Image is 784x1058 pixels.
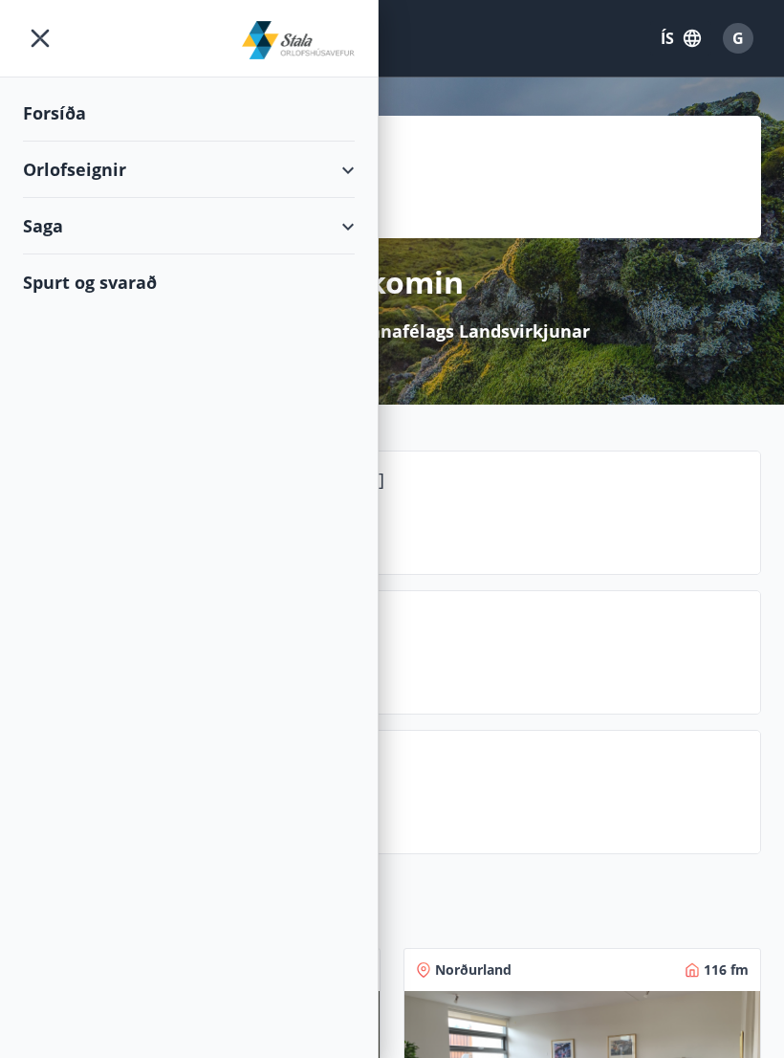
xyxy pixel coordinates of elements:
p: Skúlagata 42 [163,499,745,532]
p: á orlofsvef Starfsmannafélags Landsvirkjunar [194,319,590,343]
img: union_logo [242,21,356,59]
div: Saga [23,198,355,254]
p: Næstu helgi [163,639,745,672]
div: Forsíða [23,85,355,142]
div: Spurt og svarað [23,254,355,310]
button: ÍS [650,21,711,55]
p: Velkomin [320,261,464,303]
span: G [732,28,744,49]
span: Norðurland [435,960,512,980]
button: menu [23,21,57,55]
p: Spurt og svarað [163,779,745,811]
span: 116 fm [704,960,749,980]
button: G [715,15,761,61]
div: Orlofseignir [23,142,355,198]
